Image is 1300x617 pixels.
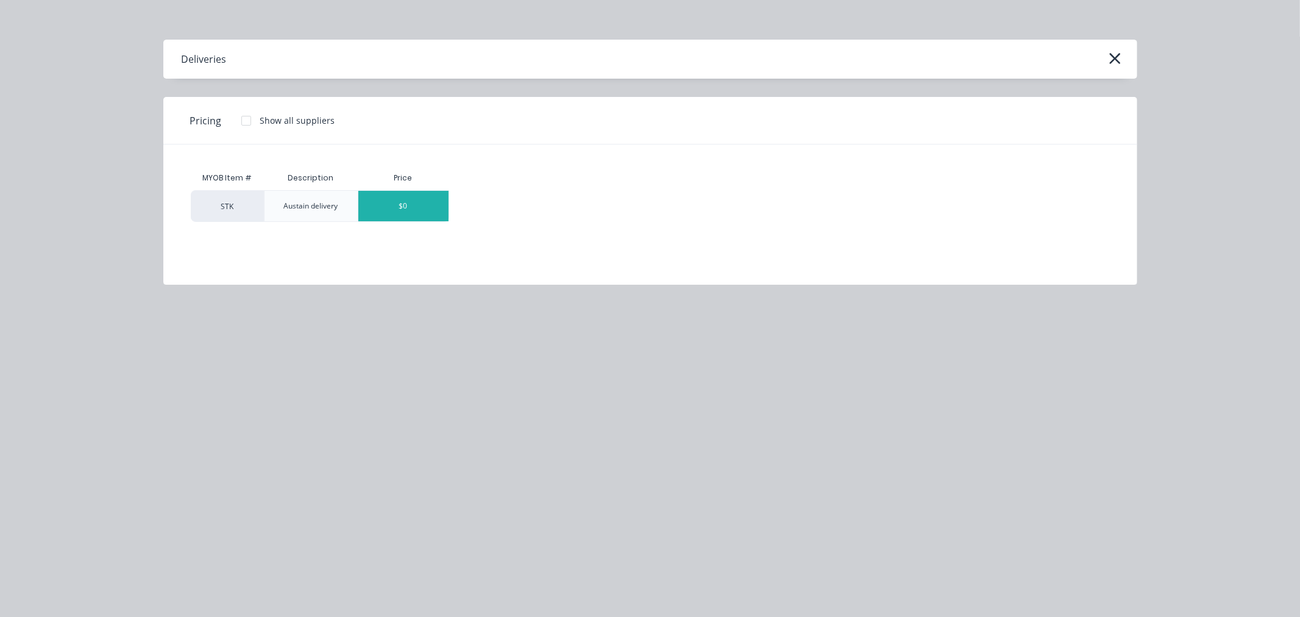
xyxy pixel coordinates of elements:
[191,190,264,222] div: STK
[358,191,449,221] div: $0
[190,113,222,128] span: Pricing
[284,201,338,212] div: Austain delivery
[358,166,449,190] div: Price
[278,163,343,193] div: Description
[191,166,264,190] div: MYOB Item #
[182,52,227,66] div: Deliveries
[260,114,335,127] div: Show all suppliers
